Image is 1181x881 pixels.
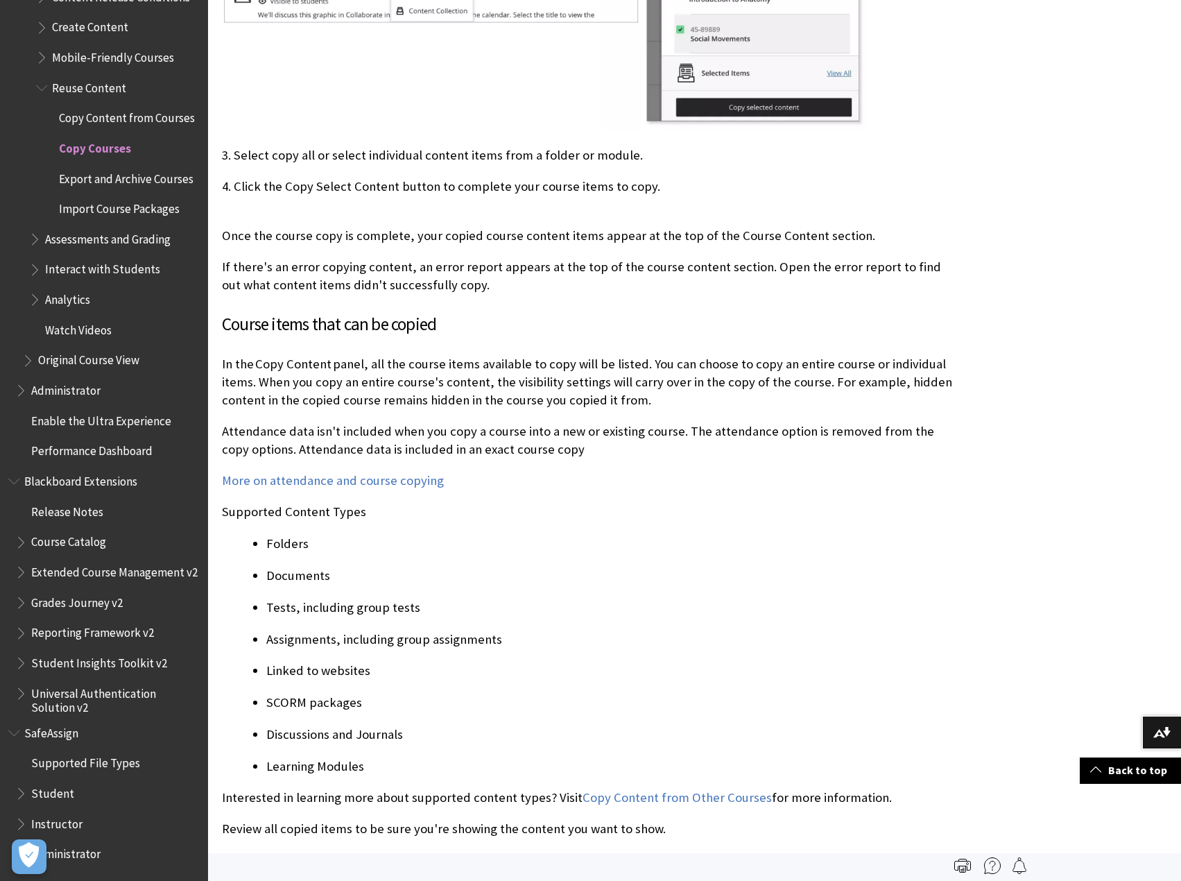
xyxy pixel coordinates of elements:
span: Reporting Framework v2 [31,622,154,640]
a: Copy Content from Other Courses [583,789,772,806]
span: Assessments and Grading [45,228,171,246]
span: Instructor [31,812,83,831]
p: Once the course copy is complete, your copied course content items appear at the top of the Cours... [222,227,962,245]
p: Review all copied items to be sure you're showing the content you want to show. [222,820,962,838]
p: SCORM packages [266,694,962,712]
a: Back to top [1080,758,1181,783]
span: Administrator [31,843,101,862]
p: Tests, including group tests [266,599,962,617]
span: Supported File Types [31,752,140,771]
nav: Book outline for Blackboard SafeAssign [8,721,200,866]
span: SafeAssign [24,721,78,740]
p: Learning Modules [266,758,962,776]
span: Blackboard Extensions [24,470,137,488]
span: Can't find the course you're looking for? [222,852,451,868]
span: Course Catalog [31,531,106,549]
span: Extended Course Management v2 [31,561,198,579]
p: 3. Select copy all or select individual content items from a folder or module. [222,146,962,164]
span: Mobile-Friendly Courses [52,46,174,65]
p: 4. Click the Copy Select Content button to complete your course items to copy. [222,178,962,214]
a: More on attendance and course copying [222,472,444,489]
nav: Book outline for Blackboard Extensions [8,470,200,715]
p: Folders [266,535,962,553]
span: Watch Videos [45,318,112,337]
h3: Course items that can be copied [222,311,962,338]
span: Grades Journey v2 [31,591,123,610]
span: Analytics [45,288,90,307]
span: Student [31,782,74,801]
p: Documents [266,567,962,585]
p: Attendance data isn't included when you copy a course into a new or existing course. The attendan... [222,422,962,459]
p: If there's an error copying content, an error report appears at the top of the course content sec... [222,258,962,294]
span: Release Notes [31,500,103,519]
span: Create Content [52,16,128,35]
span: Import Course Packages [59,197,180,216]
span: Universal Authentication Solution v2 [31,682,198,715]
img: Print [954,857,971,874]
img: Follow this page [1011,857,1028,874]
button: Open Preferences [12,839,46,874]
p: Interested in learning more about supported content types? Visit for more information. [222,789,962,807]
span: Performance Dashboard [31,440,153,459]
span: Interact with Students [45,258,160,277]
p: Assignments, including group assignments [266,631,962,649]
img: More help [984,857,1001,874]
span: Export and Archive Courses [59,167,193,186]
span: Copy Content from Courses [59,106,195,125]
p: Linked to websites [266,662,962,680]
span: Original Course View [38,349,139,368]
span: Copy Courses [59,137,131,155]
p: Discussions and Journals [266,726,962,744]
p: In the Copy Content panel, all the course items available to copy will be listed. You can choose ... [222,355,962,410]
span: Administrator [31,379,101,397]
span: Enable the Ultra Experience [31,409,171,428]
span: Reuse Content [52,76,126,95]
span: Student Insights Toolkit v2 [31,651,167,670]
p: Supported Content Types [222,503,962,521]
